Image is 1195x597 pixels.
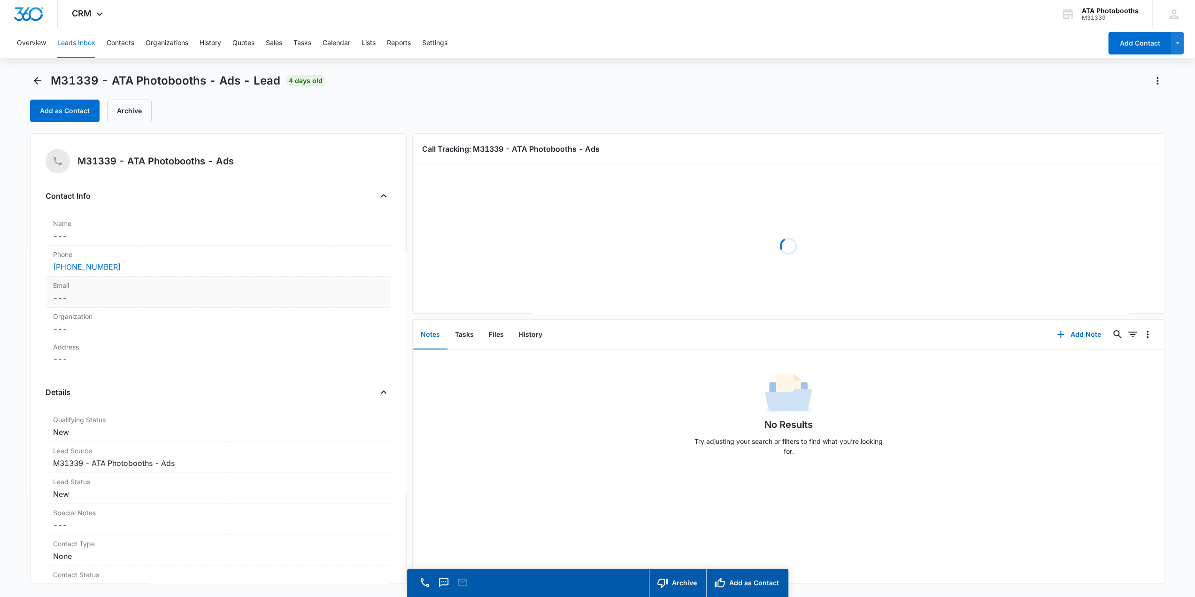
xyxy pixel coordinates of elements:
[17,28,46,58] button: Overview
[72,8,92,18] span: CRM
[293,28,311,58] button: Tasks
[53,218,384,228] label: Name
[200,28,221,58] button: History
[57,28,95,58] button: Leads Inbox
[53,415,384,425] label: Qualifying Status
[706,569,788,597] button: Add as Contact
[286,75,325,86] span: 4 days old
[46,215,391,246] div: Name---
[53,230,384,241] dd: ---
[1140,327,1155,342] button: Overflow Menu
[53,354,384,365] dd: ---
[323,28,350,58] button: Calendar
[232,28,254,58] button: Quotes
[53,261,121,272] a: [PHONE_NUMBER]
[53,539,384,549] label: Contact Type
[690,436,887,456] p: Try adjusting your search or filters to find what you’re looking for.
[53,508,384,518] label: Special Notes
[413,320,447,349] button: Notes
[266,28,282,58] button: Sales
[46,535,391,566] div: Contact TypeNone
[1082,15,1139,21] div: account id
[422,143,1156,155] h3: Call Tracking: M31339 - ATA Photobooths - Ads
[1110,327,1125,342] button: Search...
[146,28,188,58] button: Organizations
[46,504,391,535] div: Special Notes---
[418,576,432,589] button: Call
[46,190,91,202] h4: Contact Info
[437,581,450,589] a: Text
[53,323,384,334] dd: ---
[1082,7,1139,15] div: account name
[1125,327,1140,342] button: Filters
[46,411,391,442] div: Qualifying StatusNew
[53,550,384,562] dd: None
[30,100,100,122] button: Add as Contact
[46,308,391,338] div: Organization---
[422,28,447,58] button: Settings
[1150,73,1165,88] button: Actions
[376,385,391,400] button: Close
[447,320,481,349] button: Tasks
[53,457,384,469] dd: M31339 - ATA Photobooths - Ads
[46,442,391,473] div: Lead SourceM31339 - ATA Photobooths - Ads
[481,320,511,349] button: Files
[53,249,384,259] label: Phone
[53,292,384,303] dd: ---
[437,576,450,589] button: Text
[511,320,550,349] button: History
[53,570,384,580] label: Contact Status
[53,446,384,456] dt: Lead Source
[46,338,391,369] div: Address---
[46,246,391,277] div: Phone[PHONE_NUMBER]
[107,100,152,122] button: Archive
[51,74,280,88] span: M31339 - ATA Photobooths - Ads - Lead
[764,418,813,432] h1: No Results
[53,311,384,321] label: Organization
[649,569,706,597] button: Archive
[376,188,391,203] button: Close
[46,473,391,504] div: Lead StatusNew
[1108,32,1172,54] button: Add Contact
[53,519,384,531] dd: ---
[362,28,376,58] button: Lists
[53,477,384,487] dt: Lead Status
[53,581,384,593] dd: None
[387,28,411,58] button: Reports
[765,371,812,418] img: No Data
[53,488,384,500] dd: New
[53,280,384,290] label: Email
[1048,323,1110,346] button: Add Note
[46,566,391,597] div: Contact StatusNone
[53,342,384,352] label: Address
[418,581,432,589] a: Call
[107,28,134,58] button: Contacts
[30,73,45,88] button: Back
[46,387,70,398] h4: Details
[46,277,391,308] div: Email---
[53,426,384,438] dd: New
[77,154,234,168] h5: M31339 - ATA Photobooths - Ads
